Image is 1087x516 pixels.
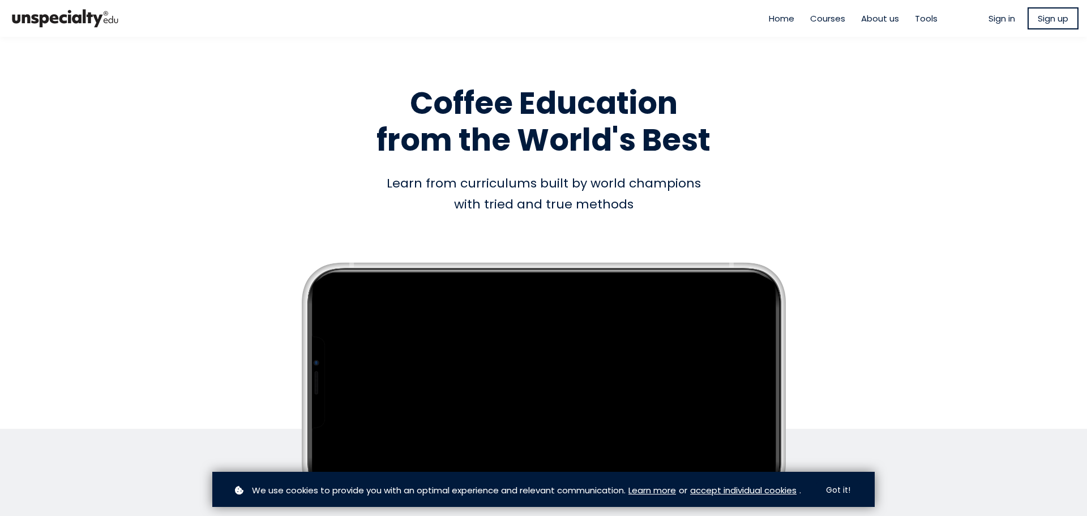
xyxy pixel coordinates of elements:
span: Sign up [1038,12,1068,25]
div: Learn from curriculums built by world champions with tried and true methods [221,173,866,215]
img: bc390a18feecddb333977e298b3a00a1.png [8,5,122,32]
a: Sign up [1028,7,1079,29]
a: Tools [915,12,938,25]
p: or . [232,484,810,497]
button: Got it! [816,479,861,501]
span: We use cookies to provide you with an optimal experience and relevant communication. [252,484,626,497]
h1: Coffee Education from the World's Best [221,85,866,159]
a: About us [861,12,899,25]
a: Courses [810,12,845,25]
a: accept individual cookies [690,484,797,497]
a: Home [769,12,794,25]
a: Learn more [628,484,676,497]
a: Sign in [988,12,1015,25]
